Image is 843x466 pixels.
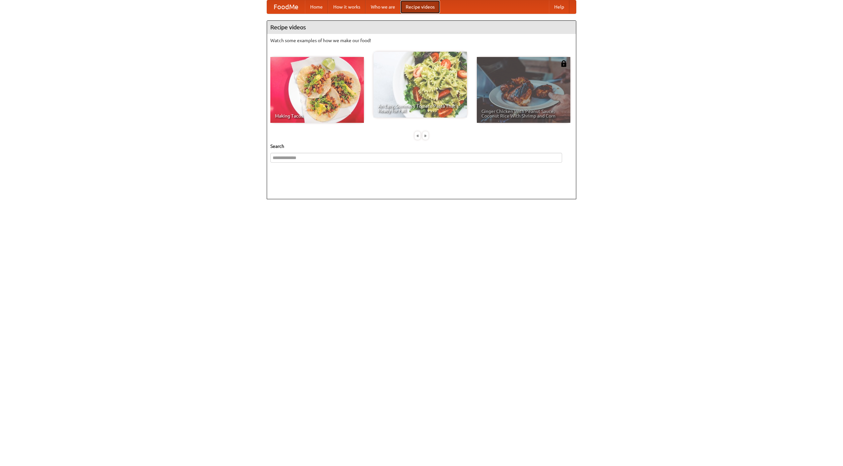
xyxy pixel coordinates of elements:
div: » [422,131,428,140]
h5: Search [270,143,573,150]
h4: Recipe videos [267,21,576,34]
a: Recipe videos [400,0,440,14]
a: Help [549,0,569,14]
span: Making Tacos [275,114,359,118]
a: How it works [328,0,366,14]
a: Home [305,0,328,14]
a: An Easy, Summery Tomato Pasta That's Ready for Fall [373,52,467,118]
a: FoodMe [267,0,305,14]
p: Watch some examples of how we make our food! [270,37,573,44]
img: 483408.png [560,60,567,67]
span: An Easy, Summery Tomato Pasta That's Ready for Fall [378,104,462,113]
a: Who we are [366,0,400,14]
div: « [415,131,421,140]
a: Making Tacos [270,57,364,123]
